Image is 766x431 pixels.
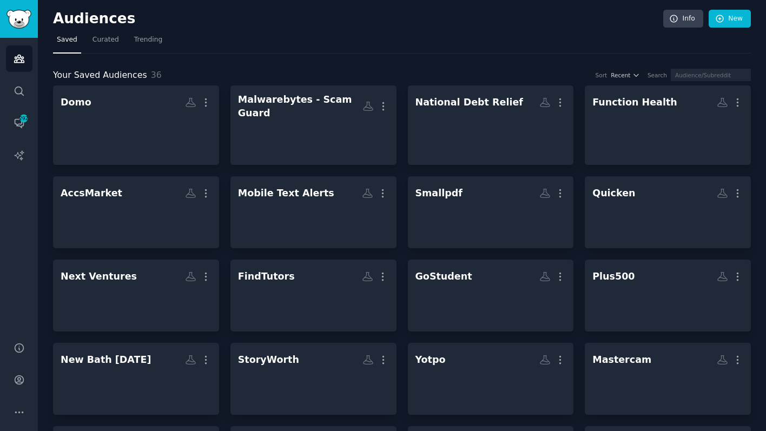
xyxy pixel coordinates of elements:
a: StoryWorth [230,343,397,415]
span: 292 [19,115,29,122]
a: Info [663,10,703,28]
h2: Audiences [53,10,663,28]
div: National Debt Relief [415,96,523,109]
a: FindTutors [230,260,397,331]
a: Function Health [585,85,751,165]
a: New [709,10,751,28]
a: 292 [6,110,32,136]
div: Quicken [592,187,635,200]
div: New Bath [DATE] [61,353,151,367]
div: Next Ventures [61,270,137,283]
div: Smallpdf [415,187,463,200]
div: Malwarebytes - Scam Guard [238,93,362,120]
a: Mastercam [585,343,751,415]
input: Audience/Subreddit [671,69,751,81]
a: National Debt Relief [408,85,574,165]
button: Recent [611,71,640,79]
a: Smallpdf [408,176,574,248]
div: Search [648,71,667,79]
div: Mobile Text Alerts [238,187,334,200]
a: Mobile Text Alerts [230,176,397,248]
div: FindTutors [238,270,295,283]
div: AccsMarket [61,187,122,200]
div: StoryWorth [238,353,299,367]
div: Sort [596,71,607,79]
a: Yotpo [408,343,574,415]
a: Next Ventures [53,260,219,331]
span: 36 [151,70,162,80]
span: Curated [93,35,119,45]
a: Saved [53,31,81,54]
a: New Bath [DATE] [53,343,219,415]
div: Yotpo [415,353,446,367]
div: Domo [61,96,91,109]
span: Recent [611,71,630,79]
span: Saved [57,35,77,45]
span: Trending [134,35,162,45]
div: GoStudent [415,270,472,283]
span: Your Saved Audiences [53,69,147,82]
a: Curated [89,31,123,54]
a: Malwarebytes - Scam Guard [230,85,397,165]
a: Quicken [585,176,751,248]
div: Plus500 [592,270,635,283]
a: Domo [53,85,219,165]
div: Mastercam [592,353,651,367]
img: GummySearch logo [6,10,31,29]
a: GoStudent [408,260,574,331]
a: Trending [130,31,166,54]
a: Plus500 [585,260,751,331]
a: AccsMarket [53,176,219,248]
div: Function Health [592,96,677,109]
